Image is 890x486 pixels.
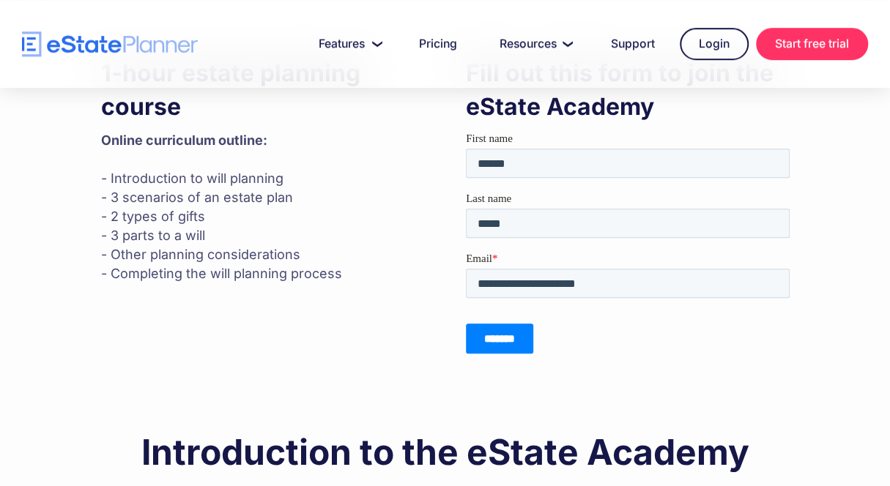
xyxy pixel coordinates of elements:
a: Pricing [401,29,475,59]
a: Resources [482,29,586,59]
a: Support [593,29,672,59]
strong: Online curriculum outline: ‍ [101,132,267,148]
p: - Introduction to will planning - 3 scenarios of an estate plan - 2 types of gifts - 3 parts to a... [101,131,425,283]
a: Start free trial [756,28,868,60]
h3: Fill out this form to join the eState Academy [466,56,790,124]
h2: Introduction to the eState Academy [101,434,790,471]
a: home [22,31,198,57]
a: Features [301,29,394,59]
a: Login [680,28,749,60]
h3: 1-hour estate planning course [101,56,425,124]
iframe: Form 0 [466,131,790,378]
